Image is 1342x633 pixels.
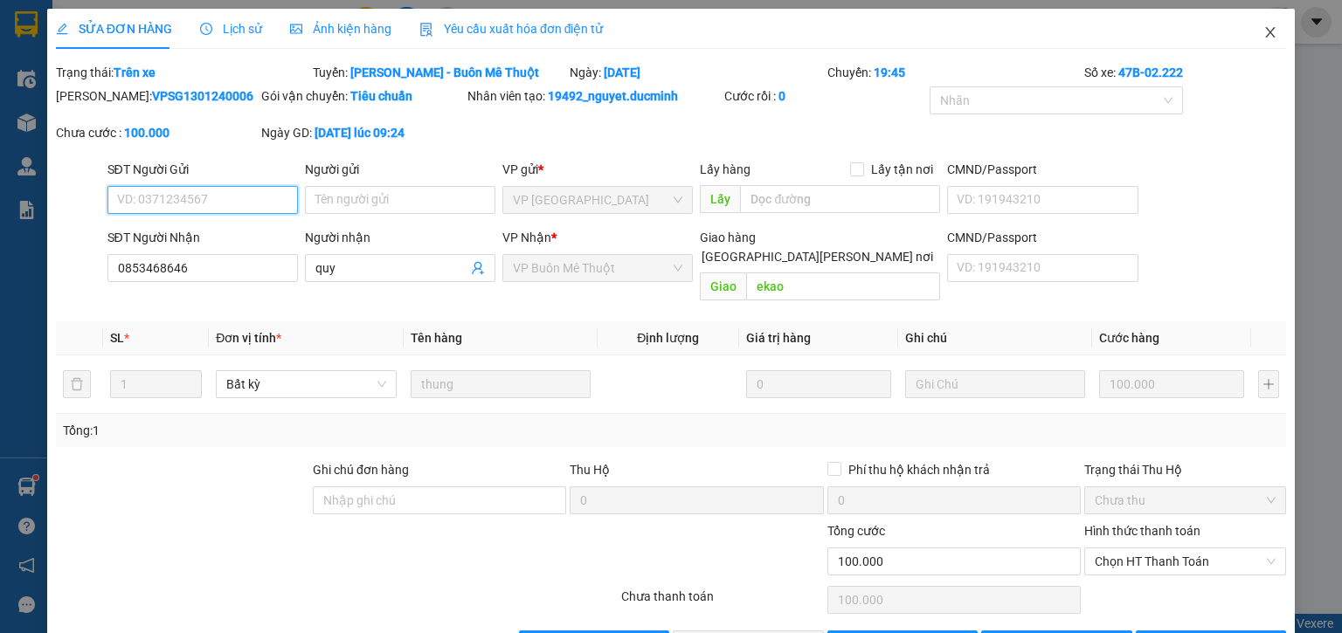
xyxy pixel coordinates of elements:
div: Nhân viên tạo: [467,86,721,106]
div: Gói vận chuyển: [261,86,463,106]
div: Số xe: [1083,63,1288,82]
div: Trạng thái Thu Hộ [1084,460,1286,479]
b: [DATE] lúc 09:24 [315,126,405,140]
span: Chọn HT Thanh Toán [1095,548,1276,575]
div: SĐT Người Nhận [107,228,298,247]
b: 47B-02.222 [1118,65,1183,79]
input: Dọc đường [746,272,940,300]
div: Chưa thanh toán [619,587,825,617]
span: close [1263,25,1277,39]
th: Ghi chú [898,321,1092,355]
b: 19492_nguyet.ducminh [548,89,678,103]
span: edit [56,23,68,35]
div: Chuyến: [826,63,1083,82]
input: Dọc đường [740,185,940,213]
span: clock-circle [200,23,212,35]
img: icon [419,23,433,37]
span: VP Buôn Mê Thuột [513,255,682,281]
input: Ghi chú đơn hàng [313,486,566,514]
span: environment [121,116,133,128]
b: VPSG1301240006 [152,89,253,103]
div: Ngày: [568,63,825,82]
b: [DATE] [604,65,640,79]
span: Yêu cầu xuất hóa đơn điện tử [419,22,604,36]
span: Tên hàng [411,331,462,345]
div: Ngày GD: [261,123,463,142]
b: 100.000 [124,126,169,140]
span: SỬA ĐƠN HÀNG [56,22,172,36]
div: SĐT Người Gửi [107,160,298,179]
div: Người nhận [305,228,495,247]
span: VP Nhận [502,230,551,244]
button: Close [1246,9,1295,58]
span: Giao hàng [700,230,756,244]
div: VP gửi [502,160,693,179]
span: Giao [700,272,746,300]
span: user-add [471,261,485,275]
div: Tổng: 1 [63,421,519,440]
label: Ghi chú đơn hàng [313,463,409,477]
div: Người gửi [305,160,495,179]
button: delete [63,370,91,398]
span: Lấy hàng [700,162,751,176]
div: CMND/Passport [947,160,1138,179]
span: Cước hàng [1099,331,1159,345]
b: Tiêu chuẩn [350,89,412,103]
span: Giá trị hàng [746,331,811,345]
span: Thu Hộ [570,463,610,477]
span: Đơn vị tính [216,331,281,345]
input: VD: Bàn, Ghế [411,370,591,398]
input: 0 [1099,370,1244,398]
span: Tổng cước [827,524,885,538]
span: Lịch sử [200,22,262,36]
div: CMND/Passport [947,228,1138,247]
div: Chưa cước : [56,123,258,142]
span: Định lượng [637,331,699,345]
input: Ghi Chú [905,370,1085,398]
li: VP VP Buôn Mê Thuột [121,74,232,113]
span: Lấy tận nơi [864,160,940,179]
b: 0 [778,89,785,103]
span: Lấy [700,185,740,213]
li: [PERSON_NAME] [9,9,253,42]
span: SL [110,331,124,345]
div: Trạng thái: [54,63,311,82]
button: plus [1258,370,1279,398]
span: [GEOGRAPHIC_DATA][PERSON_NAME] nơi [695,247,940,266]
b: [PERSON_NAME] - Buôn Mê Thuột [350,65,539,79]
div: [PERSON_NAME]: [56,86,258,106]
span: Phí thu hộ khách nhận trả [841,460,997,479]
label: Hình thức thanh toán [1084,524,1200,538]
input: 0 [746,370,891,398]
span: Bất kỳ [226,371,385,397]
span: picture [290,23,302,35]
li: VP VP [GEOGRAPHIC_DATA] [9,74,121,132]
div: Cước rồi : [724,86,926,106]
b: Trên xe [114,65,156,79]
span: Chưa thu [1095,487,1276,513]
div: Tuyến: [311,63,568,82]
span: Ảnh kiện hàng [290,22,391,36]
span: VP Sài Gòn [513,187,682,213]
b: 19:45 [874,65,905,79]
